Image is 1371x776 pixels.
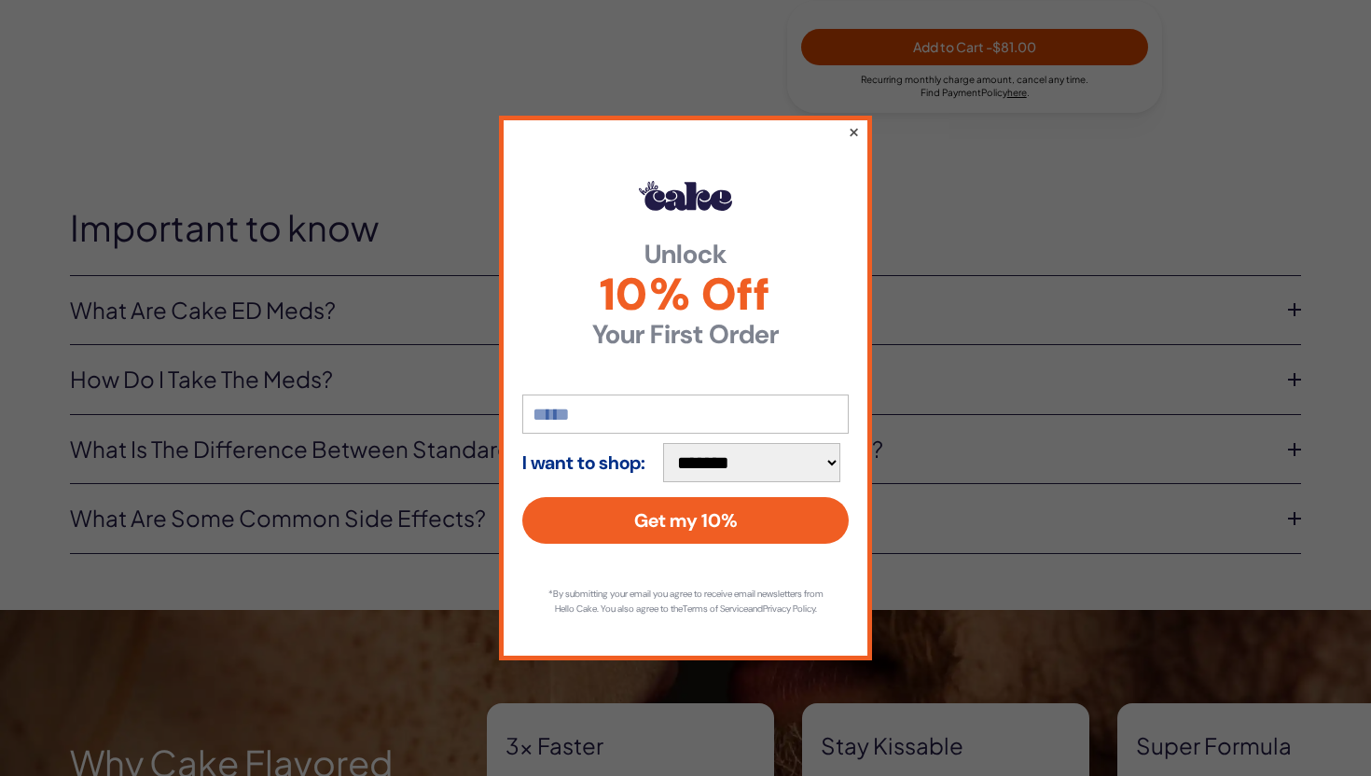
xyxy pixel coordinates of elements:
[522,322,849,348] strong: Your First Order
[763,603,815,615] a: Privacy Policy
[522,497,849,544] button: Get my 10%
[639,181,732,211] img: Hello Cake
[541,587,830,617] p: *By submitting your email you agree to receive email newsletters from Hello Cake. You also agree ...
[522,242,849,268] strong: Unlock
[683,603,748,615] a: Terms of Service
[522,452,645,473] strong: I want to shop:
[522,272,849,317] span: 10% Off
[848,120,860,143] button: ×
